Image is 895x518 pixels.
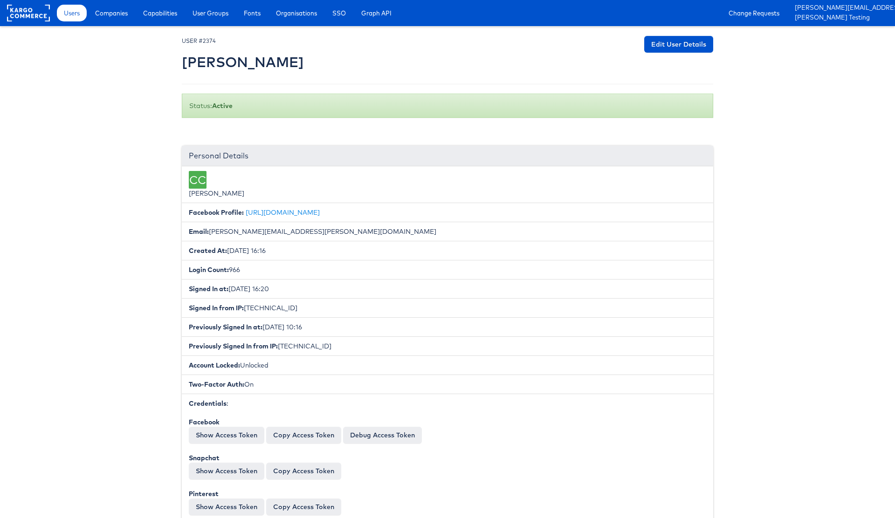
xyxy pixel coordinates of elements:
li: [TECHNICAL_ID] [182,336,713,356]
button: Show Access Token [189,463,264,479]
a: Change Requests [722,5,786,21]
li: [PERSON_NAME][EMAIL_ADDRESS][PERSON_NAME][DOMAIN_NAME] [182,222,713,241]
span: SSO [332,8,346,18]
li: [PERSON_NAME] [182,166,713,203]
div: Personal Details [182,146,713,166]
a: [PERSON_NAME][EMAIL_ADDRESS][PERSON_NAME][DOMAIN_NAME] [795,3,888,13]
a: Users [57,5,87,21]
a: [URL][DOMAIN_NAME] [246,208,320,217]
b: Two-Factor Auth: [189,380,244,388]
button: Show Access Token [189,427,264,443]
a: Organisations [269,5,324,21]
span: Organisations [276,8,317,18]
small: USER #2374 [182,37,216,44]
a: User Groups [186,5,235,21]
span: Fonts [244,8,261,18]
div: Status: [182,94,713,118]
a: Graph API [354,5,399,21]
li: 966 [182,260,713,279]
button: Copy Access Token [266,463,341,479]
h2: [PERSON_NAME] [182,55,304,70]
b: Signed In at: [189,285,228,293]
a: SSO [325,5,353,21]
a: Debug Access Token [343,427,422,443]
a: Capabilities [136,5,184,21]
a: [PERSON_NAME] Testing [795,13,888,23]
button: Copy Access Token [266,427,341,443]
b: Account Locked: [189,361,240,369]
li: [TECHNICAL_ID] [182,298,713,318]
b: Created At: [189,246,227,255]
li: [DATE] 16:16 [182,241,713,260]
li: [DATE] 10:16 [182,317,713,337]
b: Previously Signed In from IP: [189,342,278,350]
b: Signed In from IP: [189,304,244,312]
b: Facebook Profile: [189,208,244,217]
b: Login Count: [189,266,229,274]
a: Fonts [237,5,268,21]
span: Users [64,8,80,18]
b: Credentials [189,399,227,408]
b: Email: [189,227,209,236]
b: Active [212,102,233,110]
a: Edit User Details [644,36,713,53]
b: Snapchat [189,454,220,462]
div: CC [189,171,207,189]
li: [DATE] 16:20 [182,279,713,299]
li: Unlocked [182,355,713,375]
span: User Groups [193,8,228,18]
button: Show Access Token [189,498,264,515]
b: Previously Signed In at: [189,323,262,331]
span: Graph API [361,8,392,18]
b: Pinterest [189,490,219,498]
a: Companies [88,5,135,21]
span: Companies [95,8,128,18]
li: On [182,375,713,394]
button: Copy Access Token [266,498,341,515]
span: Capabilities [143,8,177,18]
b: Facebook [189,418,220,426]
